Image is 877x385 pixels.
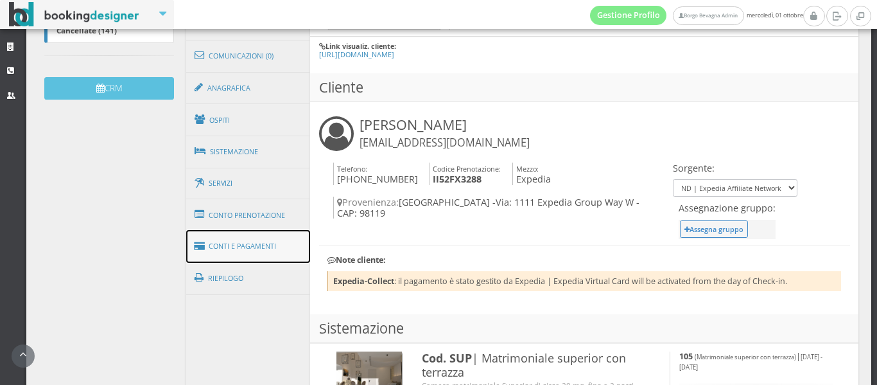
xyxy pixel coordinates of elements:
[422,352,644,379] h3: | Matrimoniale superior con terrazza
[679,353,822,371] small: [DATE] - [DATE]
[422,350,472,366] b: Cod. SUP
[186,199,311,232] a: Conto Prenotazione
[337,196,639,219] span: - CAP: 98119
[590,6,803,25] span: mercoledì, 01 ottobre
[186,262,311,295] a: Riepilogo
[695,353,796,361] small: (Matrimoniale superior con terrazza)
[310,73,858,102] h3: Cliente
[673,163,797,174] h4: Sorgente:
[326,41,396,51] b: Link visualiz. cliente:
[44,19,173,43] a: Cancellate (141)
[186,71,311,105] a: Anagrafica
[496,196,634,208] span: Via: 1111 Expedia Group Way W
[44,77,173,100] button: CRM
[327,255,386,265] b: Note cliente:
[186,230,311,263] a: Conti e Pagamenti
[679,352,833,371] h5: |
[360,136,530,150] small: [EMAIL_ADDRESS][DOMAIN_NAME]
[333,163,418,185] h4: [PHONE_NUMBER]
[433,173,482,185] b: II52FX3288
[56,25,117,35] b: Cancellate (141)
[310,314,858,343] h3: Sistemazione
[186,39,311,73] a: Comunicazioni (0)
[333,276,394,287] b: Expedia-Collect
[186,167,311,200] a: Servizi
[516,164,539,174] small: Mezzo:
[333,197,670,219] h4: [GEOGRAPHIC_DATA] -
[337,196,399,208] span: Provenienza:
[590,6,667,25] a: Gestione Profilo
[360,116,530,150] h3: [PERSON_NAME]
[9,2,139,27] img: BookingDesigner.com
[337,164,367,174] small: Telefono:
[186,103,311,137] a: Ospiti
[319,49,394,59] a: [URL][DOMAIN_NAME]
[327,271,841,291] li: : il pagamento è stato gestito da Expedia | Expedia Virtual Card will be activated from the day o...
[433,164,501,174] small: Codice Prenotazione:
[186,135,311,168] a: Sistemazione
[679,202,776,213] h4: Assegnazione gruppo:
[512,163,551,185] h4: Expedia
[679,351,693,362] b: 105
[673,6,743,25] a: Borgo Bevagna Admin
[680,220,749,238] button: Assegna gruppo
